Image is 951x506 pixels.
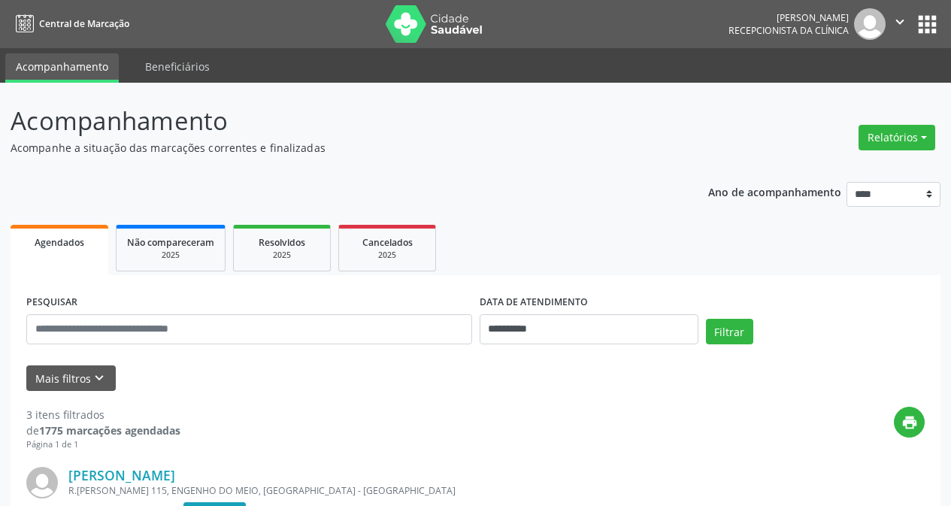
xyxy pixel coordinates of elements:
a: Acompanhamento [5,53,119,83]
button: Mais filtroskeyboard_arrow_down [26,365,116,392]
button: Filtrar [706,319,753,344]
button: print [894,407,925,438]
p: Ano de acompanhamento [708,182,841,201]
div: 2025 [127,250,214,261]
div: Página 1 de 1 [26,438,180,451]
label: PESQUISAR [26,291,77,314]
img: img [26,467,58,498]
button: apps [914,11,940,38]
div: 3 itens filtrados [26,407,180,423]
i: keyboard_arrow_down [91,370,108,386]
div: [PERSON_NAME] [728,11,849,24]
a: Central de Marcação [11,11,129,36]
span: Resolvidos [259,236,305,249]
button:  [886,8,914,40]
img: img [854,8,886,40]
span: Não compareceram [127,236,214,249]
span: Central de Marcação [39,17,129,30]
span: Cancelados [362,236,413,249]
a: Beneficiários [135,53,220,80]
strong: 1775 marcações agendadas [39,423,180,438]
div: R.[PERSON_NAME] 115, ENGENHO DO MEIO, [GEOGRAPHIC_DATA] - [GEOGRAPHIC_DATA] [68,484,699,497]
div: 2025 [244,250,320,261]
div: de [26,423,180,438]
p: Acompanhe a situação das marcações correntes e finalizadas [11,140,662,156]
button: Relatórios [859,125,935,150]
p: Acompanhamento [11,102,662,140]
div: 2025 [350,250,425,261]
i:  [892,14,908,30]
label: DATA DE ATENDIMENTO [480,291,588,314]
span: Recepcionista da clínica [728,24,849,37]
i: print [901,414,918,431]
a: [PERSON_NAME] [68,467,175,483]
span: Agendados [35,236,84,249]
